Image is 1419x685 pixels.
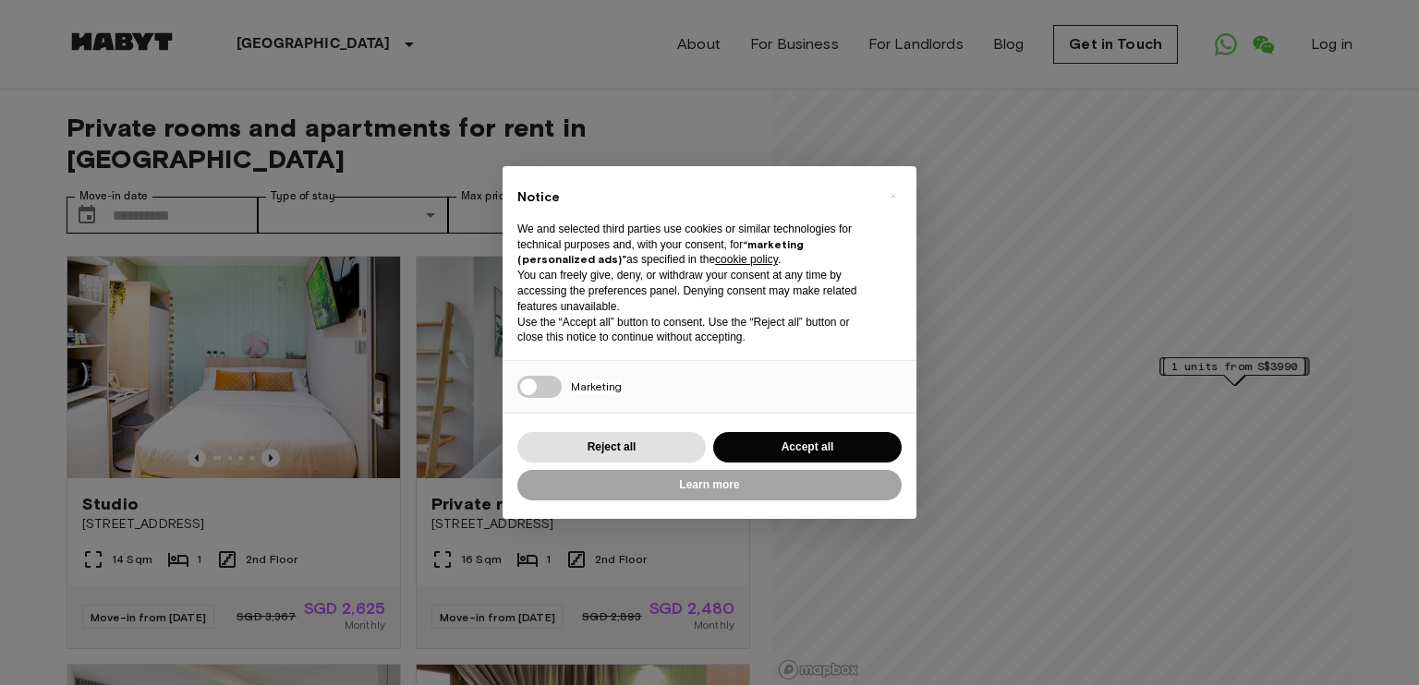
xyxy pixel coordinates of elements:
[890,185,896,207] span: ×
[517,432,706,463] button: Reject all
[878,181,907,210] button: Close this notice
[517,470,902,500] button: Learn more
[713,432,902,463] button: Accept all
[517,188,872,207] h2: Notice
[517,268,872,314] p: You can freely give, deny, or withdraw your consent at any time by accessing the preferences pane...
[517,315,872,346] p: Use the “Accept all” button to consent. Use the “Reject all” button or close this notice to conti...
[517,237,804,267] strong: “marketing (personalized ads)”
[517,222,872,268] p: We and selected third parties use cookies or similar technologies for technical purposes and, wit...
[571,379,622,393] span: Marketing
[715,253,778,266] a: cookie policy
